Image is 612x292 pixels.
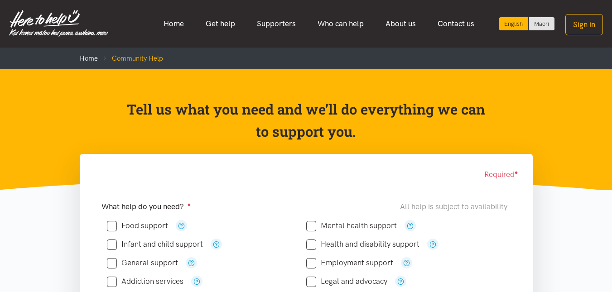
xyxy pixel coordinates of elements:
[126,98,486,143] p: Tell us what you need and we’ll do everything we can to support you.
[195,14,246,34] a: Get help
[94,168,518,181] div: Required
[375,14,427,34] a: About us
[515,169,518,176] sup: ●
[98,53,163,64] li: Community Help
[400,201,511,213] div: All help is subject to availability
[107,278,183,285] label: Addiction services
[9,10,108,37] img: Home
[499,17,555,30] div: Language toggle
[565,14,603,35] button: Sign in
[101,201,191,213] label: What help do you need?
[306,259,393,267] label: Employment support
[427,14,485,34] a: Contact us
[306,278,387,285] label: Legal and advocacy
[306,240,419,248] label: Health and disability support
[80,54,98,62] a: Home
[153,14,195,34] a: Home
[499,17,529,30] div: Current language
[107,259,178,267] label: General support
[307,14,375,34] a: Who can help
[246,14,307,34] a: Supporters
[107,240,203,248] label: Infant and child support
[306,222,397,230] label: Mental health support
[107,222,168,230] label: Food support
[529,17,554,30] a: Switch to Te Reo Māori
[188,201,191,208] sup: ●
